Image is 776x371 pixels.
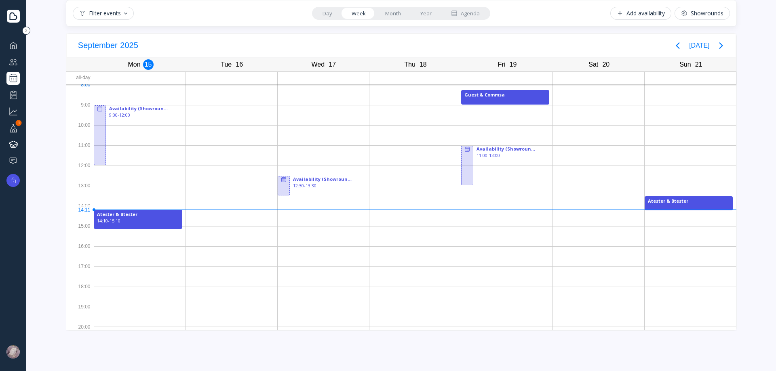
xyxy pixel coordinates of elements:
a: Events [6,72,20,85]
a: Grow your business [6,105,20,118]
div: 11:00 [66,140,94,161]
div: Wed [309,59,327,70]
div: Availability (Showrounds), 9:00 - 12:00 [94,105,182,166]
div: All-day [66,72,94,84]
a: Knowledge hub [6,138,20,151]
div: 15 [143,59,154,70]
div: 9:00 [66,100,94,120]
div: Sat [586,59,601,70]
button: [DATE] [689,38,709,53]
div: 18:00 [66,282,94,302]
div: Agenda [451,10,480,17]
a: Dashboard [6,39,20,52]
div: 19 [508,59,518,70]
div: 1 [16,120,22,126]
button: Showrounds [675,7,730,20]
div: 17:00 [66,262,94,282]
div: Availability (Showrounds), 11:00 - 13:00 [461,145,549,186]
button: Next page [713,38,729,54]
a: Performance [6,88,20,101]
div: Atester & Btester, 14:10 - 15:10 [94,209,182,229]
div: 16 [234,59,245,70]
div: Atester & Btester, 13:30 - 14:15 [645,196,733,211]
div: 18 [418,59,428,70]
div: 20 [601,59,611,70]
button: Filter events [73,7,134,20]
div: 19:00 [66,302,94,322]
a: Your profile1 [6,121,20,134]
div: 10:00 [66,120,94,140]
div: 12:00 [66,161,94,181]
div: 20:00 [66,322,94,332]
div: Guest & Commsa [464,92,546,98]
div: 16:00 [66,241,94,262]
div: Tue [218,59,234,70]
div: Availability (Showrounds), 12:30 - 13:30 [278,176,366,196]
a: Year [411,8,441,19]
div: 8:00 [66,80,94,100]
div: Mon [126,59,143,70]
a: Week [342,8,375,19]
div: Add availability [617,10,665,17]
div: 14:10 - 15:10 [97,218,179,224]
iframe: Chat Widget [736,332,776,371]
span: 2025 [119,39,139,52]
div: Atester & Btester [97,211,179,218]
a: Day [313,8,342,19]
div: Showrounds [681,10,723,17]
div: 21 [694,59,704,70]
a: Couples manager [6,55,20,69]
div: 15:00 [66,221,94,241]
div: 17 [327,59,337,70]
div: Atester & Btester [648,198,730,204]
span: September [77,39,119,52]
div: Guest & Commsa, 8:15 - 9:00 [461,90,549,105]
a: Help & support [6,154,20,168]
div: Thu [402,59,418,70]
div: 14:00 [66,201,94,221]
button: Previous page [670,38,686,54]
button: September2025 [74,39,143,52]
button: Add availability [610,7,671,20]
button: Upgrade options [6,174,20,187]
a: Month [375,8,411,19]
div: Sun [677,59,693,70]
div: Filter events [79,10,127,17]
div: Fri [496,59,508,70]
div: Your profile [6,121,20,134]
div: 13:00 [66,181,94,201]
